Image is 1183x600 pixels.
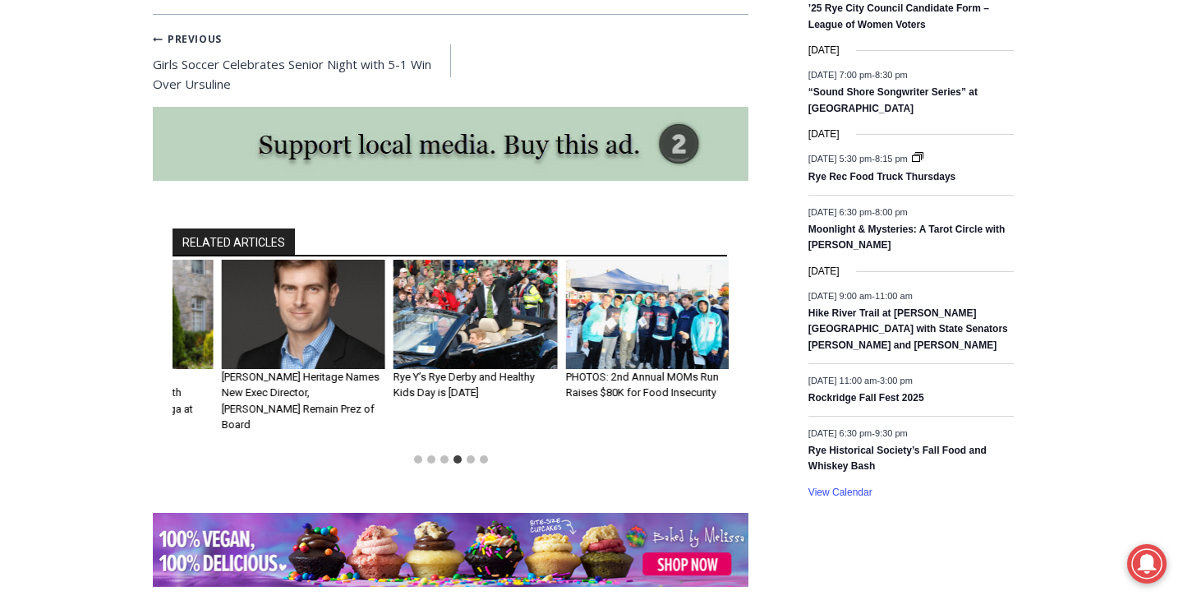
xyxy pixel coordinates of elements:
[808,86,978,115] a: “Sound Shore Songwriter Series” at [GEOGRAPHIC_DATA]
[808,70,908,80] time: -
[808,2,989,31] a: ’25 Rye City Council Candidate Form – League of Women Voters
[480,455,488,464] button: Go to slide 6
[808,264,840,279] time: [DATE]
[808,376,913,385] time: -
[173,453,729,466] ul: Select a slide to show
[430,164,762,201] span: Intern @ [DOMAIN_NAME]
[565,260,729,445] div: 6 of 6
[467,455,475,464] button: Go to slide 5
[808,487,872,499] a: View Calendar
[808,291,913,301] time: -
[808,43,840,58] time: [DATE]
[395,159,796,205] a: Intern @ [DOMAIN_NAME]
[153,107,748,181] img: support local media, buy this ad
[808,445,987,473] a: Rye Historical Society’s Fall Food and Whiskey Bash
[808,428,872,438] span: [DATE] 6:30 pm
[394,260,557,369] img: Rye Y’s Rye Derby and Healthy Kids Day is Sunday, April 29, 2018
[808,171,955,184] a: Rye Rec Food Truck Thursdays
[565,260,729,369] img: (PHOTO: Members of the Rye High School Soccer team were among the first to arrive for the 5k race. )
[222,260,385,445] div: 4 of 6
[808,154,910,164] time: -
[875,291,913,301] span: 11:00 am
[153,31,222,47] small: Previous
[808,207,872,217] span: [DATE] 6:30 pm
[808,376,877,385] span: [DATE] 11:00 am
[875,70,908,80] span: 8:30 pm
[808,207,908,217] time: -
[880,376,913,385] span: 3:00 pm
[808,224,1006,252] a: Moonlight & Mysteries: A Tarot Circle with [PERSON_NAME]
[394,371,535,399] a: Rye Y’s Rye Derby and Healthy Kids Day is [DATE]
[50,260,214,369] img: Go Green and Get Zen with Earth Day Inspired Family Yoga at Wainwright Sunday
[222,260,385,369] img: Jay Heritage Names New Exec Director, Clary Remain Prez of Board
[440,455,449,464] button: Go to slide 3
[565,371,718,399] a: PHOTOS: 2nd Annual MOMs Run Raises $80K for Food Insecurity
[394,260,557,445] div: 5 of 6
[153,28,451,94] a: PreviousGirls Soccer Celebrates Senior Night with 5-1 Win Over Ursuline
[808,154,872,164] span: [DATE] 5:30 pm
[875,428,908,438] span: 9:30 pm
[453,455,462,464] button: Go to slide 4
[875,154,908,164] span: 8:15 pm
[153,513,748,587] img: Baked by Melissa
[875,207,908,217] span: 8:00 pm
[808,291,872,301] span: [DATE] 9:00 am
[808,127,840,142] time: [DATE]
[415,1,776,159] div: "I learned about the history of a place I’d honestly never considered even as a resident of [GEOG...
[50,260,214,445] div: 3 of 6
[173,228,295,256] h2: RELATED ARTICLES
[153,28,748,94] nav: Posts
[808,307,1008,353] a: Hike River Trail at [PERSON_NAME][GEOGRAPHIC_DATA] with State Senators [PERSON_NAME] and [PERSON_...
[808,428,908,438] time: -
[808,392,924,405] a: Rockridge Fall Fest 2025
[427,455,435,464] button: Go to slide 2
[808,70,872,80] span: [DATE] 7:00 pm
[222,371,380,432] a: [PERSON_NAME] Heritage Names New Exec Director, [PERSON_NAME] Remain Prez of Board
[414,455,422,464] button: Go to slide 1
